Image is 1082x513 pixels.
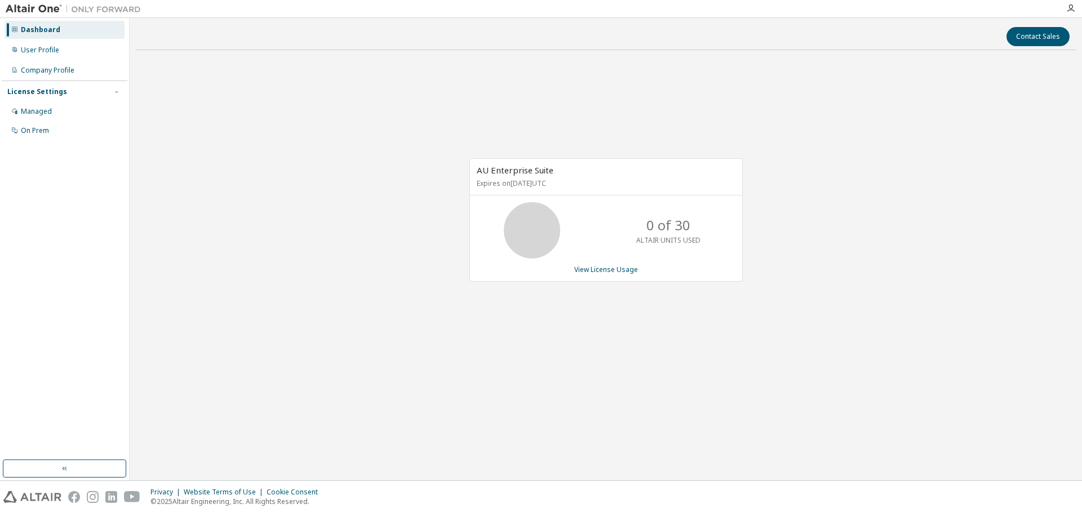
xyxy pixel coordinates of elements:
[124,491,140,503] img: youtube.svg
[7,87,67,96] div: License Settings
[646,216,690,235] p: 0 of 30
[21,107,52,116] div: Managed
[150,488,184,497] div: Privacy
[21,66,74,75] div: Company Profile
[21,126,49,135] div: On Prem
[1006,27,1070,46] button: Contact Sales
[105,491,117,503] img: linkedin.svg
[477,179,733,188] p: Expires on [DATE] UTC
[150,497,325,506] p: © 2025 Altair Engineering, Inc. All Rights Reserved.
[21,25,60,34] div: Dashboard
[6,3,147,15] img: Altair One
[68,491,80,503] img: facebook.svg
[636,235,700,245] p: ALTAIR UNITS USED
[574,265,638,274] a: View License Usage
[477,164,553,176] span: AU Enterprise Suite
[184,488,267,497] div: Website Terms of Use
[87,491,99,503] img: instagram.svg
[267,488,325,497] div: Cookie Consent
[3,491,61,503] img: altair_logo.svg
[21,46,59,55] div: User Profile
